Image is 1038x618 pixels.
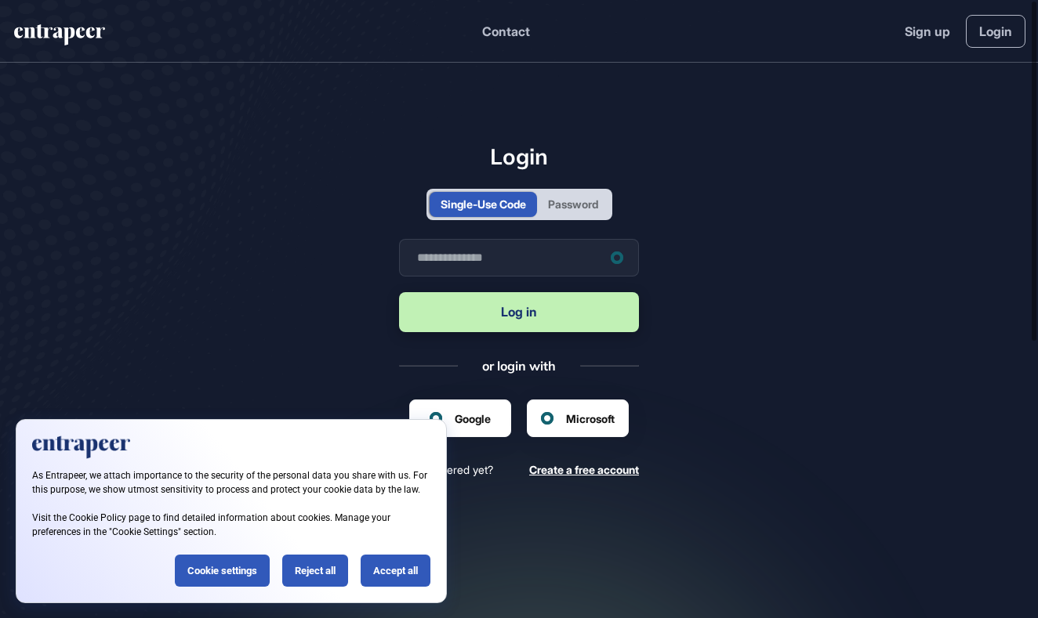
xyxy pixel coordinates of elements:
div: or login with [482,357,556,374]
button: Contact [482,21,530,42]
a: Sign up [905,22,950,41]
h1: Login [399,143,639,170]
span: Microsoft [566,410,615,427]
a: Create a free account [529,462,639,477]
a: entrapeer-logo [13,24,107,51]
div: Single-Use Code [441,196,526,212]
span: Create a free account [529,463,639,476]
a: Login [966,15,1025,48]
div: Password [548,196,598,212]
button: Log in [399,292,639,332]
